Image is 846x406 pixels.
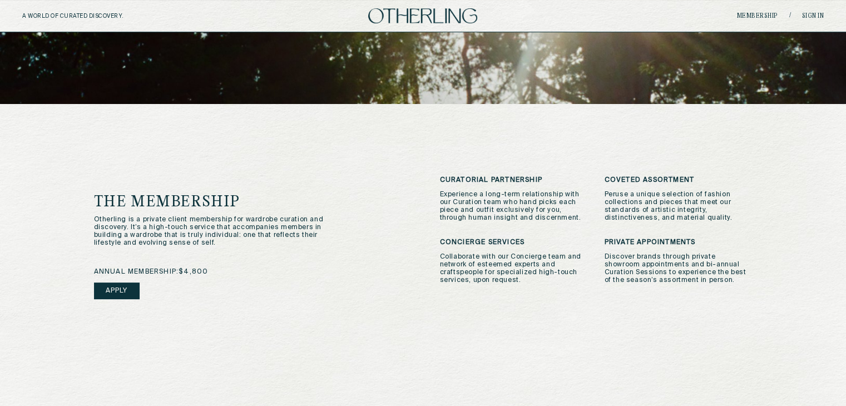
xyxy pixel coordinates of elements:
[440,253,588,284] p: Collaborate with our Concierge team and network of esteemed experts and craftspeople for speciali...
[440,239,588,246] h3: Concierge Services
[22,13,172,19] h5: A WORLD OF CURATED DISCOVERY.
[802,13,824,19] a: Sign in
[789,12,791,20] span: /
[605,239,753,246] h3: Private Appointments
[605,176,753,184] h3: Coveted Assortment
[94,268,209,276] span: annual membership: $4,800
[94,216,328,247] p: Otherling is a private client membership for wardrobe curation and discovery. It’s a high-touch s...
[368,8,477,23] img: logo
[94,283,140,299] a: Apply
[440,191,588,222] p: Experience a long-term relationship with our Curation team who hand picks each piece and outfit e...
[94,195,370,210] h1: The Membership
[605,253,753,284] p: Discover brands through private showroom appointments and bi-annual Curation Sessions to experien...
[737,13,778,19] a: Membership
[605,191,753,222] p: Peruse a unique selection of fashion collections and pieces that meet our standards of artistic i...
[440,176,588,184] h3: Curatorial Partnership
